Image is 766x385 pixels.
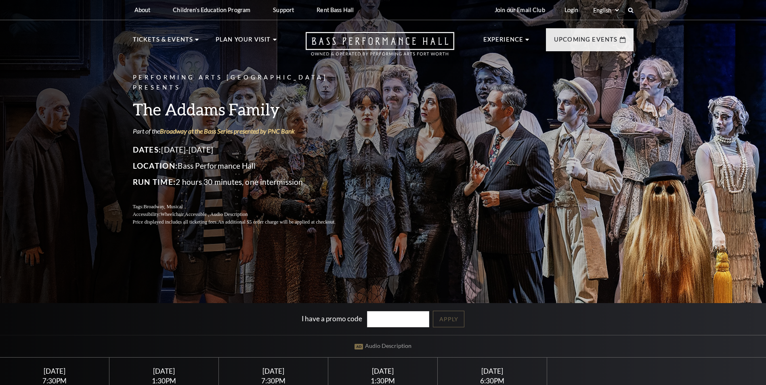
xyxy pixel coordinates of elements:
span: Broadway, Musical [143,204,183,209]
p: Accessibility: [133,211,355,218]
span: Wheelchair Accessible , Audio Description [160,211,248,217]
select: Select: [592,6,620,14]
p: Tickets & Events [133,35,193,49]
span: An additional $5 order charge will be applied at checkout. [218,219,335,225]
span: Run Time: [133,177,176,186]
p: Children's Education Program [173,6,250,13]
div: 1:30PM [119,377,209,384]
label: I have a promo code [302,314,362,322]
p: Part of the [133,127,355,136]
p: [DATE]-[DATE] [133,143,355,156]
div: [DATE] [119,367,209,375]
a: Broadway at the Bass Series presented by PNC Bank [160,127,295,135]
p: Experience [483,35,524,49]
p: 2 hours 30 minutes, one intermission [133,176,355,188]
div: 6:30PM [447,377,537,384]
div: [DATE] [229,367,319,375]
p: Support [273,6,294,13]
div: [DATE] [447,367,537,375]
p: About [134,6,151,13]
p: Tags: [133,203,355,211]
div: [DATE] [10,367,100,375]
span: Dates: [133,145,162,154]
p: Upcoming Events [554,35,618,49]
p: Performing Arts [GEOGRAPHIC_DATA] Presents [133,73,355,93]
div: [DATE] [338,367,428,375]
span: Location: [133,161,178,170]
div: 1:30PM [338,377,428,384]
p: Rent Bass Hall [317,6,354,13]
p: Plan Your Visit [216,35,271,49]
h3: The Addams Family [133,99,355,119]
div: 7:30PM [229,377,319,384]
div: 7:30PM [10,377,100,384]
p: Bass Performance Hall [133,159,355,172]
p: Price displayed includes all ticketing fees. [133,218,355,226]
